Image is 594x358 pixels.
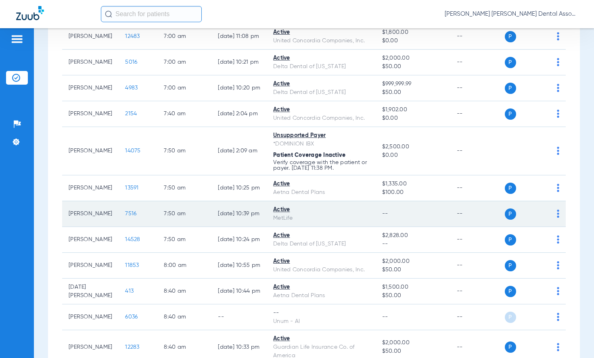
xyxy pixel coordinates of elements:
div: Delta Dental of [US_STATE] [273,88,369,97]
span: $1,335.00 [382,180,444,188]
div: Delta Dental of [US_STATE] [273,240,369,248]
td: -- [450,101,505,127]
div: Delta Dental of [US_STATE] [273,62,369,71]
span: 6036 [125,314,138,320]
span: $0.00 [382,37,444,45]
input: Search for patients [101,6,202,22]
img: group-dot-blue.svg [557,147,559,155]
td: [DATE] 2:09 AM [211,127,267,175]
div: Active [273,80,369,88]
div: United Concordia Companies, Inc. [273,37,369,45]
td: [PERSON_NAME] [62,253,119,279]
div: Unsupported Payer [273,131,369,140]
div: United Concordia Companies, Inc. [273,114,369,123]
div: Aetna Dental Plans [273,291,369,300]
div: Chat Widget [554,319,594,358]
div: Active [273,106,369,114]
span: $2,500.00 [382,143,444,151]
div: Aetna Dental Plans [273,188,369,197]
span: $0.00 [382,114,444,123]
img: group-dot-blue.svg [557,58,559,66]
td: 8:40 AM [157,279,211,304]
div: Unum - AI [273,317,369,326]
p: Verify coverage with the patient or payer. [DATE] 11:38 PM. [273,160,369,171]
td: 7:50 AM [157,175,211,201]
td: [PERSON_NAME] [62,227,119,253]
td: -- [450,253,505,279]
img: group-dot-blue.svg [557,110,559,118]
span: P [505,31,516,42]
td: [DATE] 10:21 PM [211,50,267,75]
div: United Concordia Companies, Inc. [273,266,369,274]
span: $50.00 [382,291,444,300]
span: P [505,234,516,246]
span: $2,000.00 [382,54,444,62]
span: 413 [125,288,134,294]
span: 12283 [125,344,139,350]
span: $0.00 [382,151,444,160]
td: -- [450,279,505,304]
div: Active [273,283,369,291]
td: -- [450,227,505,253]
span: 7516 [125,211,136,216]
span: P [505,108,516,120]
span: $1,902.00 [382,106,444,114]
td: 7:00 AM [157,50,211,75]
div: Active [273,28,369,37]
img: group-dot-blue.svg [557,32,559,40]
td: -- [450,24,505,50]
td: -- [450,175,505,201]
td: -- [450,50,505,75]
div: Active [273,257,369,266]
img: hamburger-icon [10,34,23,44]
div: Active [273,206,369,214]
span: P [505,83,516,94]
td: [DATE] 10:55 PM [211,253,267,279]
span: $50.00 [382,266,444,274]
span: $2,000.00 [382,339,444,347]
td: [PERSON_NAME] [62,201,119,227]
div: Active [273,180,369,188]
span: P [505,57,516,68]
img: group-dot-blue.svg [557,84,559,92]
td: [DATE] 10:20 PM [211,75,267,101]
td: 7:40 AM [157,101,211,127]
span: P [505,260,516,271]
span: 4983 [125,85,138,91]
td: [DATE] 10:25 PM [211,175,267,201]
span: Patient Coverage Inactive [273,152,345,158]
img: group-dot-blue.svg [557,313,559,321]
span: P [505,286,516,297]
span: 5016 [125,59,137,65]
td: 7:00 AM [157,24,211,50]
td: [DATE] 10:44 PM [211,279,267,304]
span: P [505,312,516,323]
td: -- [211,304,267,330]
td: [PERSON_NAME] [62,50,119,75]
span: $1,800.00 [382,28,444,37]
span: 11853 [125,262,139,268]
td: -- [450,75,505,101]
td: 7:50 AM [157,201,211,227]
span: $2,828.00 [382,231,444,240]
img: group-dot-blue.svg [557,210,559,218]
span: 14075 [125,148,140,154]
span: $50.00 [382,88,444,97]
div: -- [273,309,369,317]
td: [DATE] 2:04 PM [211,101,267,127]
span: 2154 [125,111,137,117]
span: $2,000.00 [382,257,444,266]
img: Search Icon [105,10,112,18]
td: [DATE] 11:08 PM [211,24,267,50]
span: 13591 [125,185,138,191]
td: [PERSON_NAME] [62,304,119,330]
td: 8:40 AM [157,304,211,330]
td: [PERSON_NAME] [62,101,119,127]
span: $50.00 [382,347,444,356]
td: [PERSON_NAME] [62,127,119,175]
td: 7:50 AM [157,127,211,175]
img: group-dot-blue.svg [557,287,559,295]
span: P [505,341,516,353]
td: 7:50 AM [157,227,211,253]
img: group-dot-blue.svg [557,261,559,269]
